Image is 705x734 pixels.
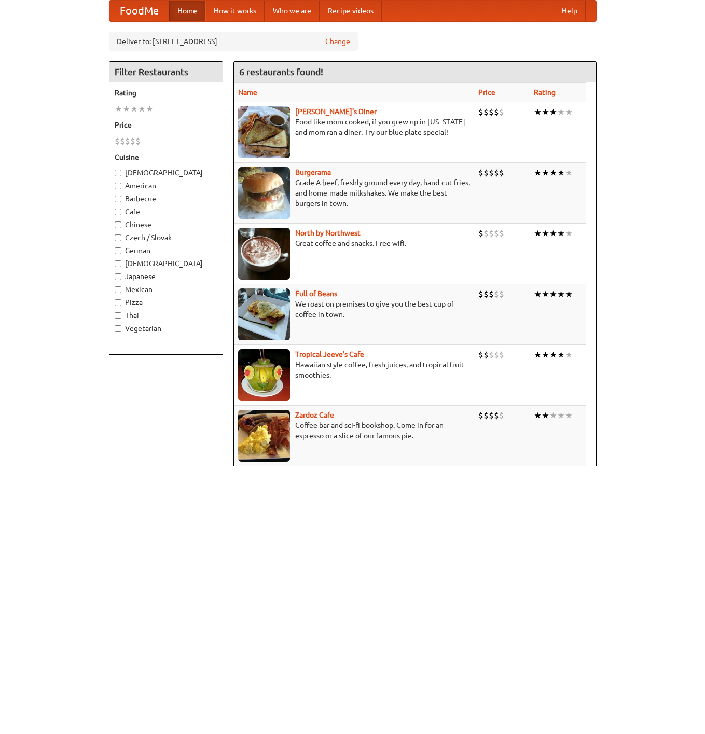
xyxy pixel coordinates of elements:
[565,106,573,118] li: ★
[115,286,121,293] input: Mexican
[489,349,494,361] li: $
[557,106,565,118] li: ★
[478,349,483,361] li: $
[534,228,542,239] li: ★
[489,288,494,300] li: $
[489,167,494,178] li: $
[557,228,565,239] li: ★
[542,106,549,118] li: ★
[115,196,121,202] input: Barbecue
[115,170,121,176] input: [DEMOGRAPHIC_DATA]
[549,349,557,361] li: ★
[239,67,323,77] ng-pluralize: 6 restaurants found!
[542,410,549,421] li: ★
[295,168,331,176] b: Burgerama
[489,106,494,118] li: $
[109,32,358,51] div: Deliver to: [STREET_ADDRESS]
[565,349,573,361] li: ★
[115,310,217,321] label: Thai
[115,234,121,241] input: Czech / Slovak
[565,410,573,421] li: ★
[549,106,557,118] li: ★
[138,103,146,115] li: ★
[115,260,121,267] input: [DEMOGRAPHIC_DATA]
[549,288,557,300] li: ★
[478,167,483,178] li: $
[115,247,121,254] input: German
[478,410,483,421] li: $
[565,228,573,239] li: ★
[534,106,542,118] li: ★
[122,103,130,115] li: ★
[115,168,217,178] label: [DEMOGRAPHIC_DATA]
[115,284,217,295] label: Mexican
[115,312,121,319] input: Thai
[115,325,121,332] input: Vegetarian
[499,288,504,300] li: $
[115,152,217,162] h5: Cuisine
[238,106,290,158] img: sallys.jpg
[115,258,217,269] label: [DEMOGRAPHIC_DATA]
[295,229,361,237] a: North by Northwest
[483,106,489,118] li: $
[109,62,223,82] h4: Filter Restaurants
[115,206,217,217] label: Cafe
[295,350,364,358] a: Tropical Jeeve's Cafe
[125,135,130,147] li: $
[238,288,290,340] img: beans.jpg
[238,410,290,462] img: zardoz.jpg
[295,289,337,298] a: Full of Beans
[499,410,504,421] li: $
[534,88,556,96] a: Rating
[565,167,573,178] li: ★
[205,1,265,21] a: How it works
[325,36,350,47] a: Change
[295,107,377,116] b: [PERSON_NAME]'s Diner
[115,299,121,306] input: Pizza
[115,297,217,308] label: Pizza
[534,167,542,178] li: ★
[265,1,320,21] a: Who we are
[549,410,557,421] li: ★
[109,1,169,21] a: FoodMe
[115,245,217,256] label: German
[478,106,483,118] li: $
[542,288,549,300] li: ★
[115,209,121,215] input: Cafe
[478,288,483,300] li: $
[494,167,499,178] li: $
[549,228,557,239] li: ★
[115,181,217,191] label: American
[494,106,499,118] li: $
[238,359,470,380] p: Hawaiian style coffee, fresh juices, and tropical fruit smoothies.
[483,410,489,421] li: $
[130,103,138,115] li: ★
[542,349,549,361] li: ★
[534,349,542,361] li: ★
[483,228,489,239] li: $
[115,135,120,147] li: $
[238,177,470,209] p: Grade A beef, freshly ground every day, hand-cut fries, and home-made milkshakes. We make the bes...
[238,167,290,219] img: burgerama.jpg
[499,106,504,118] li: $
[494,349,499,361] li: $
[115,323,217,334] label: Vegetarian
[565,288,573,300] li: ★
[483,349,489,361] li: $
[238,299,470,320] p: We roast on premises to give you the best cup of coffee in town.
[557,410,565,421] li: ★
[115,271,217,282] label: Japanese
[295,411,334,419] a: Zardoz Cafe
[238,238,470,248] p: Great coffee and snacks. Free wifi.
[557,349,565,361] li: ★
[238,349,290,401] img: jeeves.jpg
[499,228,504,239] li: $
[320,1,382,21] a: Recipe videos
[489,228,494,239] li: $
[238,420,470,441] p: Coffee bar and sci-fi bookshop. Come in for an espresso or a slice of our famous pie.
[115,232,217,243] label: Czech / Slovak
[549,167,557,178] li: ★
[494,410,499,421] li: $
